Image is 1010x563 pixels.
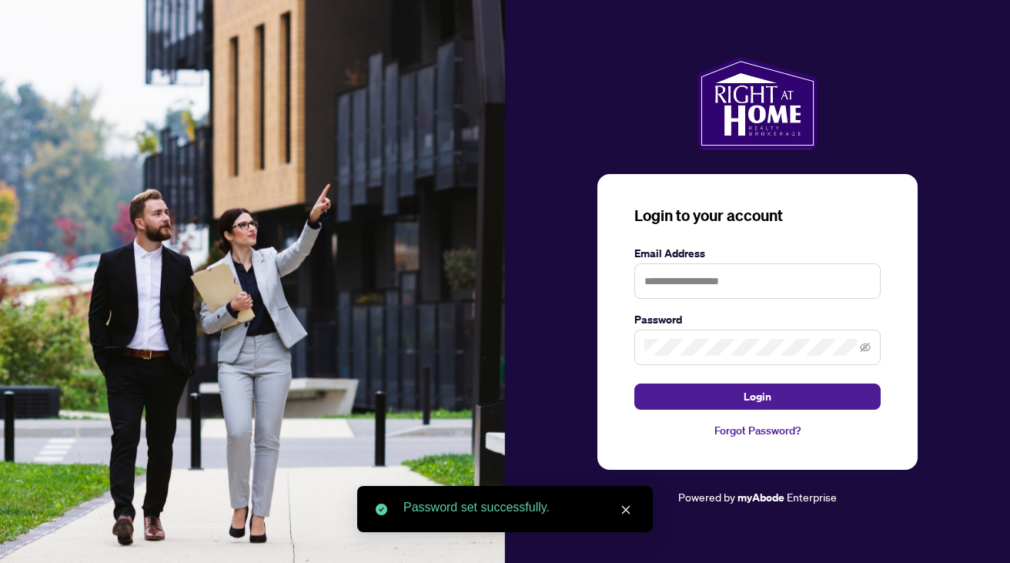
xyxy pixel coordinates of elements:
[787,490,837,504] span: Enterprise
[634,384,881,410] button: Login
[634,245,881,262] label: Email Address
[634,205,881,226] h3: Login to your account
[620,504,631,515] span: close
[403,498,634,517] div: Password set successfully.
[634,311,881,328] label: Password
[376,504,387,515] span: check-circle
[737,489,784,506] a: myAbode
[617,501,634,518] a: Close
[744,384,771,409] span: Login
[634,422,881,439] a: Forgot Password?
[697,57,817,149] img: ma-logo
[860,342,871,353] span: eye-invisible
[678,490,735,504] span: Powered by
